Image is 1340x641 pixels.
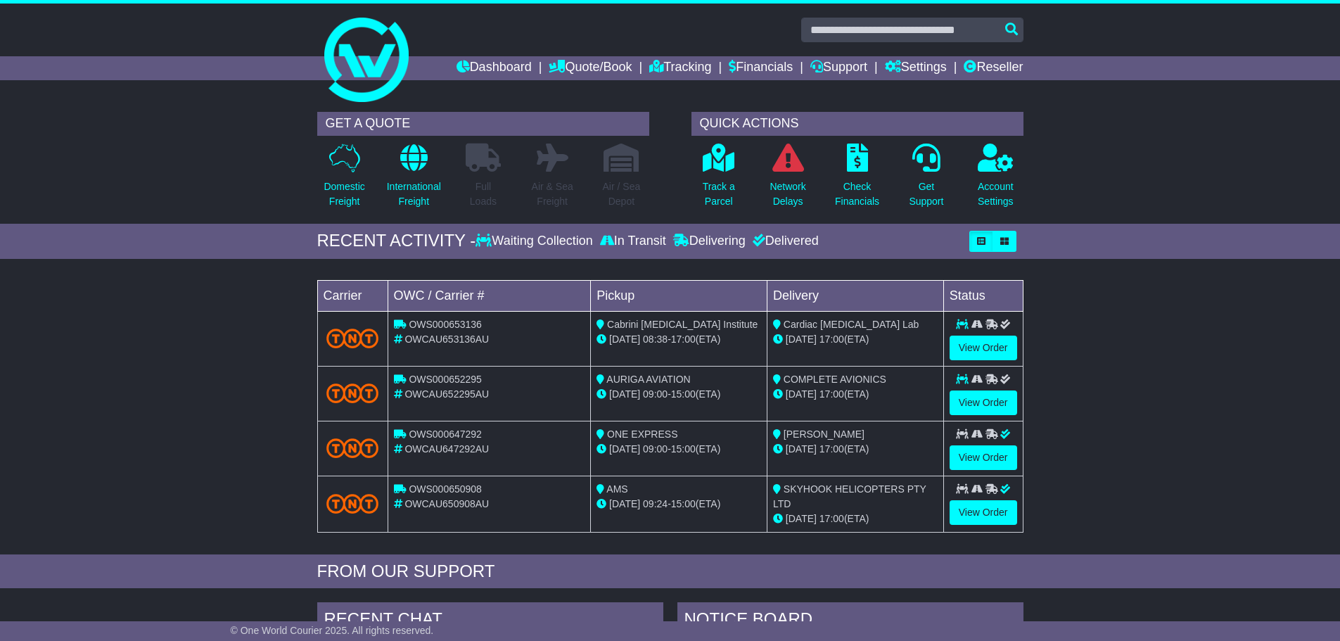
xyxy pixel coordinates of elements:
p: Get Support [909,179,943,209]
div: In Transit [596,234,670,249]
span: 17:00 [819,513,844,524]
p: Account Settings [978,179,1014,209]
p: Air & Sea Freight [532,179,573,209]
span: OWCAU652295AU [404,388,489,400]
p: Air / Sea Depot [603,179,641,209]
span: OWS000650908 [409,483,482,495]
img: TNT_Domestic.png [326,494,379,513]
span: OWCAU650908AU [404,498,489,509]
div: Waiting Collection [476,234,596,249]
p: International Freight [387,179,441,209]
span: 17:00 [819,443,844,455]
div: - (ETA) [596,442,761,457]
span: 17:00 [819,334,844,345]
div: RECENT CHAT [317,602,663,640]
td: Pickup [591,280,767,311]
div: (ETA) [773,387,938,402]
span: [DATE] [609,334,640,345]
a: View Order [950,445,1017,470]
a: Dashboard [457,56,532,80]
span: OWS000652295 [409,374,482,385]
span: SKYHOOK HELICOPTERS PTY LTD [773,483,926,509]
span: [DATE] [609,443,640,455]
a: CheckFinancials [834,143,880,217]
div: - (ETA) [596,387,761,402]
a: GetSupport [908,143,944,217]
td: Delivery [767,280,943,311]
span: COMPLETE AVIONICS [784,374,886,385]
a: Financials [729,56,793,80]
a: NetworkDelays [769,143,806,217]
div: GET A QUOTE [317,112,649,136]
span: 17:00 [671,334,696,345]
p: Check Financials [835,179,879,209]
span: © One World Courier 2025. All rights reserved. [231,625,434,636]
span: Cabrini [MEDICAL_DATA] Institute [607,319,758,330]
img: TNT_Domestic.png [326,383,379,402]
span: [DATE] [609,498,640,509]
span: 15:00 [671,388,696,400]
p: Domestic Freight [324,179,364,209]
span: [DATE] [786,513,817,524]
p: Network Delays [770,179,805,209]
a: Settings [885,56,947,80]
div: Delivering [670,234,749,249]
span: [DATE] [786,334,817,345]
div: QUICK ACTIONS [691,112,1023,136]
p: Full Loads [466,179,501,209]
span: [DATE] [786,443,817,455]
span: [DATE] [786,388,817,400]
div: (ETA) [773,332,938,347]
a: Tracking [649,56,711,80]
span: 08:38 [643,334,668,345]
span: ONE EXPRESS [607,429,677,440]
span: AMS [606,483,627,495]
span: 09:24 [643,498,668,509]
td: Carrier [317,280,388,311]
div: - (ETA) [596,497,761,512]
td: OWC / Carrier # [388,280,591,311]
div: (ETA) [773,442,938,457]
img: TNT_Domestic.png [326,329,379,348]
div: - (ETA) [596,332,761,347]
span: [PERSON_NAME] [784,429,864,440]
a: Track aParcel [702,143,736,217]
a: Reseller [964,56,1023,80]
a: Support [810,56,867,80]
div: FROM OUR SUPPORT [317,561,1023,582]
a: DomesticFreight [323,143,365,217]
span: 09:00 [643,388,668,400]
a: View Order [950,391,1017,415]
a: View Order [950,500,1017,525]
div: (ETA) [773,512,938,526]
span: OWS000653136 [409,319,482,330]
div: RECENT ACTIVITY - [317,231,476,251]
a: Quote/Book [549,56,632,80]
span: [DATE] [609,388,640,400]
span: OWCAU653136AU [404,334,489,345]
span: 17:00 [819,388,844,400]
a: AccountSettings [977,143,1014,217]
td: Status [943,280,1023,311]
span: 09:00 [643,443,668,455]
span: 15:00 [671,443,696,455]
div: Delivered [749,234,819,249]
span: 15:00 [671,498,696,509]
span: Cardiac [MEDICAL_DATA] Lab [784,319,919,330]
a: InternationalFreight [386,143,442,217]
p: Track a Parcel [703,179,735,209]
span: OWCAU647292AU [404,443,489,455]
span: AURIGA AVIATION [606,374,690,385]
img: TNT_Domestic.png [326,438,379,457]
span: OWS000647292 [409,429,482,440]
a: View Order [950,336,1017,360]
div: NOTICE BOARD [677,602,1023,640]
